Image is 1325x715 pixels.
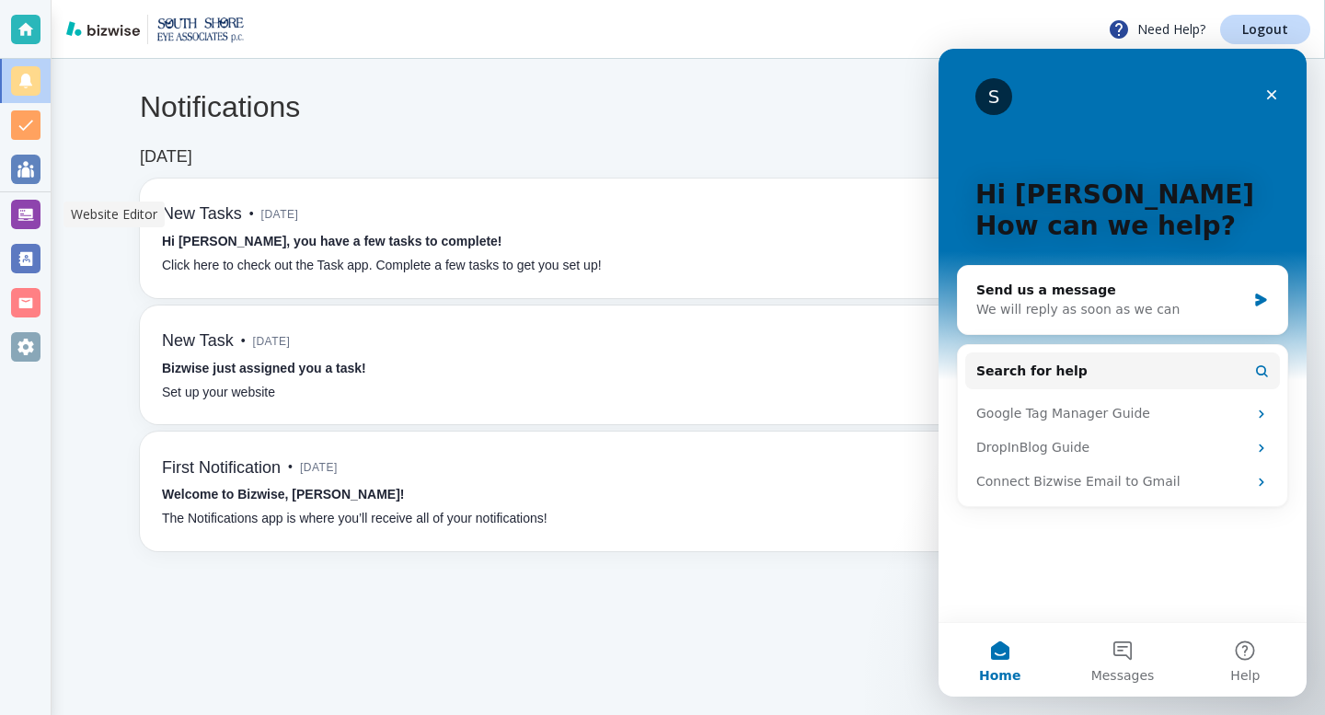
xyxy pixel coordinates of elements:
[162,458,281,479] h6: First Notification
[140,147,192,167] h6: [DATE]
[162,256,602,276] p: Click here to check out the Task app. Complete a few tasks to get you set up!
[140,89,300,124] h4: Notifications
[162,331,234,352] h6: New Task
[162,204,242,225] h6: New Tasks
[140,179,1237,298] a: New Tasks•[DATE]Hi [PERSON_NAME], you have a few tasks to complete!Click here to check out the Ta...
[162,383,275,403] p: Set up your website
[162,361,366,375] strong: Bizwise just assigned you a task!
[1108,18,1205,40] p: Need Help?
[140,306,1237,425] a: New Task•[DATE]Bizwise just assigned you a task!Set up your website[DATE]
[939,49,1307,697] iframe: Intercom live chat
[162,487,404,502] strong: Welcome to Bizwise, [PERSON_NAME]!
[1220,15,1310,44] a: Logout
[140,432,1237,551] a: First Notification•[DATE]Welcome to Bizwise, [PERSON_NAME]!The Notifications app is where you’ll ...
[162,509,547,529] p: The Notifications app is where you’ll receive all of your notifications!
[1242,23,1288,36] p: Logout
[300,454,338,481] span: [DATE]
[249,204,254,225] p: •
[162,234,502,248] strong: Hi [PERSON_NAME], you have a few tasks to complete!
[261,201,299,228] span: [DATE]
[66,21,140,36] img: bizwise
[241,331,246,352] p: •
[288,457,293,478] p: •
[253,328,291,355] span: [DATE]
[156,15,247,44] img: South Shore Eye Associates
